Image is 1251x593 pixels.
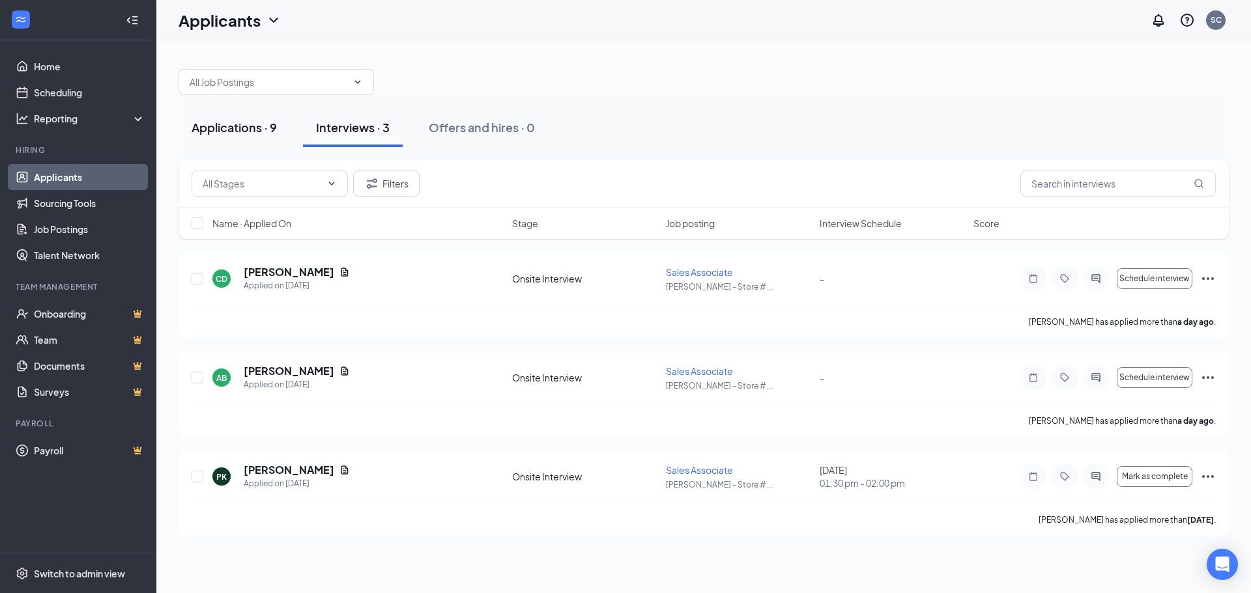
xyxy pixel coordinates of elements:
div: Onsite Interview [512,371,658,384]
b: a day ago [1177,416,1214,426]
div: Open Intercom Messenger [1207,549,1238,580]
svg: MagnifyingGlass [1194,178,1204,189]
div: Onsite Interview [512,470,658,483]
span: Mark as complete [1122,472,1188,481]
h5: [PERSON_NAME] [244,364,334,378]
div: Hiring [16,145,143,156]
button: Mark as complete [1117,466,1192,487]
span: Stage [512,217,538,230]
svg: Note [1026,372,1041,383]
a: TeamCrown [34,327,145,353]
svg: Tag [1057,471,1072,482]
p: [PERSON_NAME] - Store # ... [666,380,812,391]
p: [PERSON_NAME] has applied more than . [1029,316,1216,327]
svg: Note [1026,471,1041,482]
p: [PERSON_NAME] has applied more than . [1039,514,1216,525]
svg: Ellipses [1200,469,1216,484]
p: [PERSON_NAME] - Store # ... [666,281,812,292]
a: Talent Network [34,242,145,268]
input: All Job Postings [190,75,347,89]
svg: ChevronDown [352,77,363,87]
svg: ChevronDown [266,12,281,28]
a: OnboardingCrown [34,301,145,327]
p: [PERSON_NAME] has applied more than . [1029,415,1216,426]
a: Job Postings [34,216,145,242]
div: Interviews · 3 [316,119,390,135]
div: SC [1211,14,1222,25]
div: Team Management [16,281,143,292]
a: Sourcing Tools [34,190,145,216]
span: - [820,273,824,284]
div: Onsite Interview [512,272,658,285]
span: 01:30 pm - 02:00 pm [820,476,966,490]
div: Applied on [DATE] [244,279,350,292]
div: Reporting [34,112,146,125]
button: Schedule interview [1117,268,1192,289]
b: [DATE] [1187,515,1214,525]
svg: ActiveChat [1088,471,1104,482]
svg: Document [339,366,350,376]
svg: Document [339,465,350,475]
span: Job posting [666,217,715,230]
h5: [PERSON_NAME] [244,265,334,279]
svg: Note [1026,273,1041,284]
svg: Collapse [126,14,139,27]
input: All Stages [203,176,321,191]
svg: Document [339,267,350,277]
div: Applied on [DATE] [244,477,350,490]
svg: Ellipses [1200,271,1216,286]
div: Applications · 9 [192,119,277,135]
button: Filter Filters [353,171,420,197]
div: Applied on [DATE] [244,378,350,391]
a: Applicants [34,164,145,190]
span: Name · Applied On [212,217,291,230]
svg: Ellipses [1200,370,1216,385]
a: SurveysCrown [34,379,145,405]
div: AB [216,372,227,383]
span: Score [973,217,999,230]
svg: QuestionInfo [1179,12,1195,28]
span: - [820,372,824,383]
div: [DATE] [820,463,966,490]
p: [PERSON_NAME] - Store # ... [666,479,812,490]
svg: Tag [1057,372,1072,383]
svg: Notifications [1151,12,1166,28]
svg: ActiveChat [1088,372,1104,383]
span: Schedule interview [1119,274,1190,283]
button: Schedule interview [1117,367,1192,388]
input: Search in interviews [1020,171,1216,197]
a: Scheduling [34,79,145,105]
div: PK [216,471,227,482]
span: Schedule interview [1119,373,1190,382]
svg: Settings [16,567,29,580]
span: Sales Associate [666,266,733,278]
svg: ChevronDown [326,178,337,189]
span: Sales Associate [666,464,733,476]
svg: Filter [364,176,380,191]
a: DocumentsCrown [34,353,145,379]
div: CD [216,273,227,284]
span: Sales Associate [666,365,733,377]
a: Home [34,53,145,79]
b: a day ago [1177,317,1214,327]
svg: Tag [1057,273,1072,284]
a: PayrollCrown [34,437,145,463]
div: Offers and hires · 0 [429,119,535,135]
svg: Analysis [16,112,29,125]
div: Switch to admin view [34,567,125,580]
div: Payroll [16,418,143,429]
svg: ActiveChat [1088,273,1104,284]
h5: [PERSON_NAME] [244,463,334,477]
h1: Applicants [179,9,261,31]
svg: WorkstreamLogo [14,13,27,26]
span: Interview Schedule [820,217,902,230]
